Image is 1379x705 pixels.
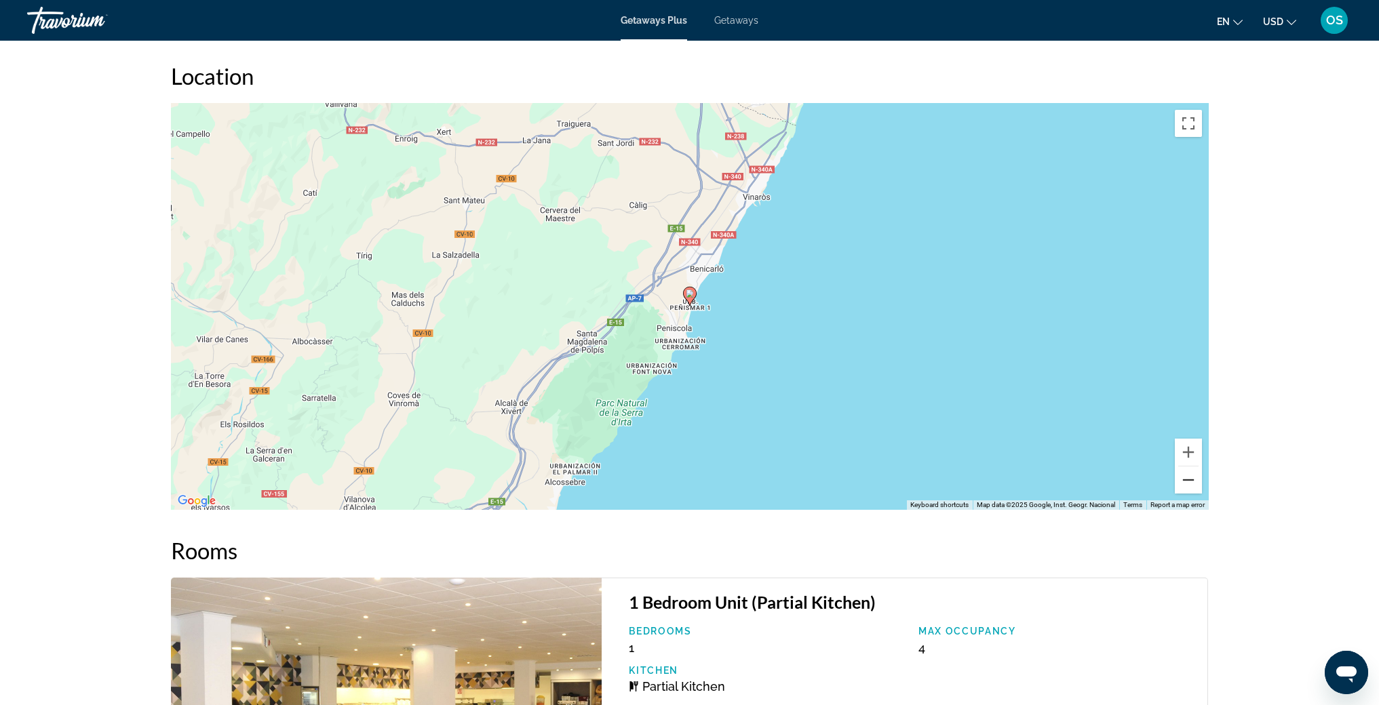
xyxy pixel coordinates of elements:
h3: 1 Bedroom Unit (Partial Kitchen) [629,592,1194,612]
a: Report a map error [1150,501,1205,508]
button: Change language [1217,12,1243,31]
h2: Location [171,62,1209,89]
button: Toggle fullscreen view [1175,110,1202,137]
span: OS [1326,14,1343,27]
a: Getaways Plus [621,15,687,26]
span: Partial Kitchen [642,679,725,693]
a: Getaways [714,15,758,26]
img: Google [174,492,219,510]
span: en [1217,16,1230,27]
span: 4 [918,641,925,655]
button: Keyboard shortcuts [910,500,969,510]
h2: Rooms [171,537,1209,564]
span: USD [1263,16,1283,27]
p: Bedrooms [629,626,905,637]
a: Open this area in Google Maps (opens a new window) [174,492,219,510]
button: Zoom in [1175,439,1202,466]
p: Max Occupancy [918,626,1195,637]
button: Zoom out [1175,466,1202,493]
a: Travorium [27,3,163,38]
p: Kitchen [629,665,905,676]
span: Map data ©2025 Google, Inst. Geogr. Nacional [977,501,1115,508]
iframe: Button to launch messaging window [1325,651,1368,694]
button: User Menu [1317,6,1352,35]
button: Change currency [1263,12,1296,31]
a: Terms (opens in new tab) [1123,501,1142,508]
span: 1 [629,641,634,655]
